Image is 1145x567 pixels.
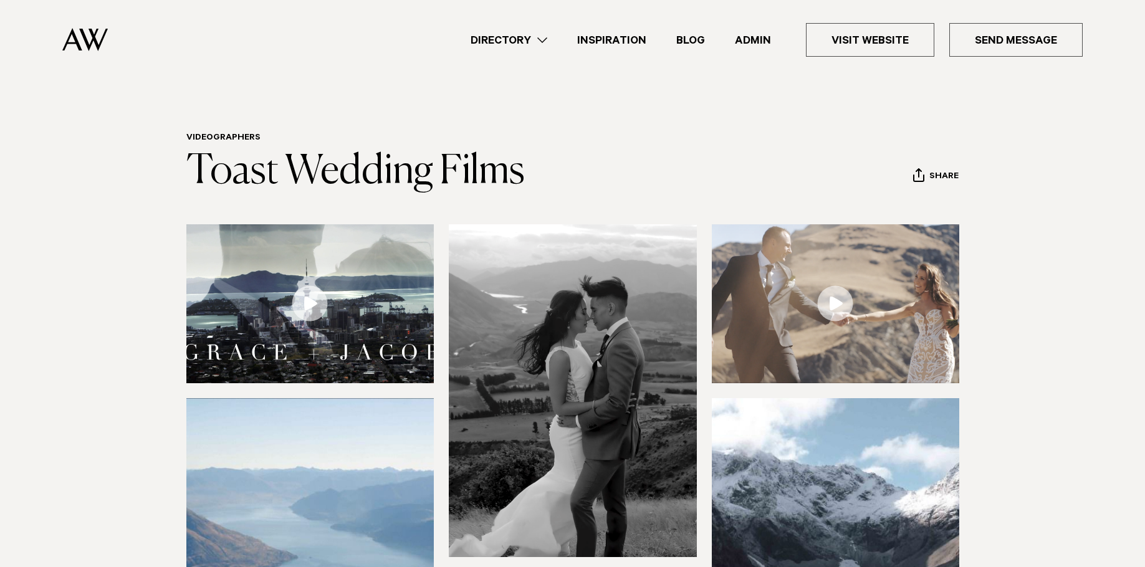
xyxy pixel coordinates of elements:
[806,23,934,57] a: Visit Website
[949,23,1083,57] a: Send Message
[456,32,562,49] a: Directory
[186,133,261,143] a: Videographers
[913,168,959,186] button: Share
[186,152,525,192] a: Toast Wedding Films
[562,32,661,49] a: Inspiration
[62,28,108,51] img: Auckland Weddings Logo
[929,171,959,183] span: Share
[720,32,786,49] a: Admin
[661,32,720,49] a: Blog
